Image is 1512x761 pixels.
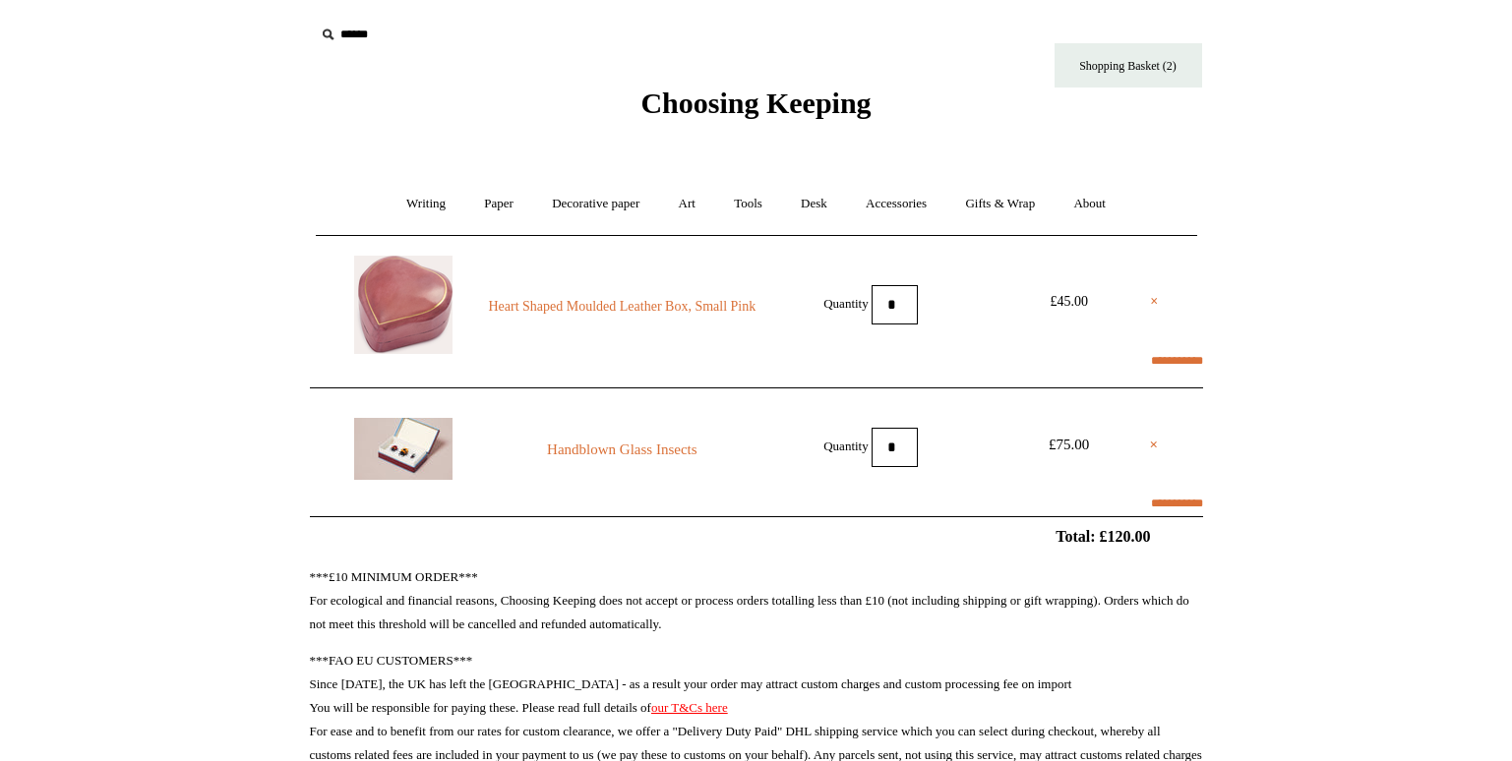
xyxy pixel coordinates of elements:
a: × [1150,433,1159,456]
a: Decorative paper [534,178,657,230]
label: Quantity [823,438,869,452]
img: Heart Shaped Moulded Leather Box, Small Pink [354,256,453,354]
h2: Total: £120.00 [265,527,1248,546]
img: Handblown Glass Insects [354,418,453,480]
div: £45.00 [1025,290,1114,314]
a: Writing [389,178,463,230]
a: Heart Shaped Moulded Leather Box, Small Pink [488,295,756,319]
a: Tools [716,178,780,230]
a: Handblown Glass Insects [488,438,756,461]
a: Accessories [848,178,944,230]
span: Choosing Keeping [640,87,871,119]
div: £75.00 [1025,433,1114,456]
p: ***£10 MINIMUM ORDER*** For ecological and financial reasons, Choosing Keeping does not accept or... [310,565,1203,636]
a: Gifts & Wrap [947,178,1053,230]
a: Shopping Basket (2) [1055,43,1202,88]
label: Quantity [823,295,869,310]
a: Choosing Keeping [640,102,871,116]
a: × [1150,290,1158,314]
a: Art [661,178,713,230]
a: About [1056,178,1123,230]
a: Desk [783,178,845,230]
a: Paper [466,178,531,230]
a: our T&Cs here [651,700,728,715]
